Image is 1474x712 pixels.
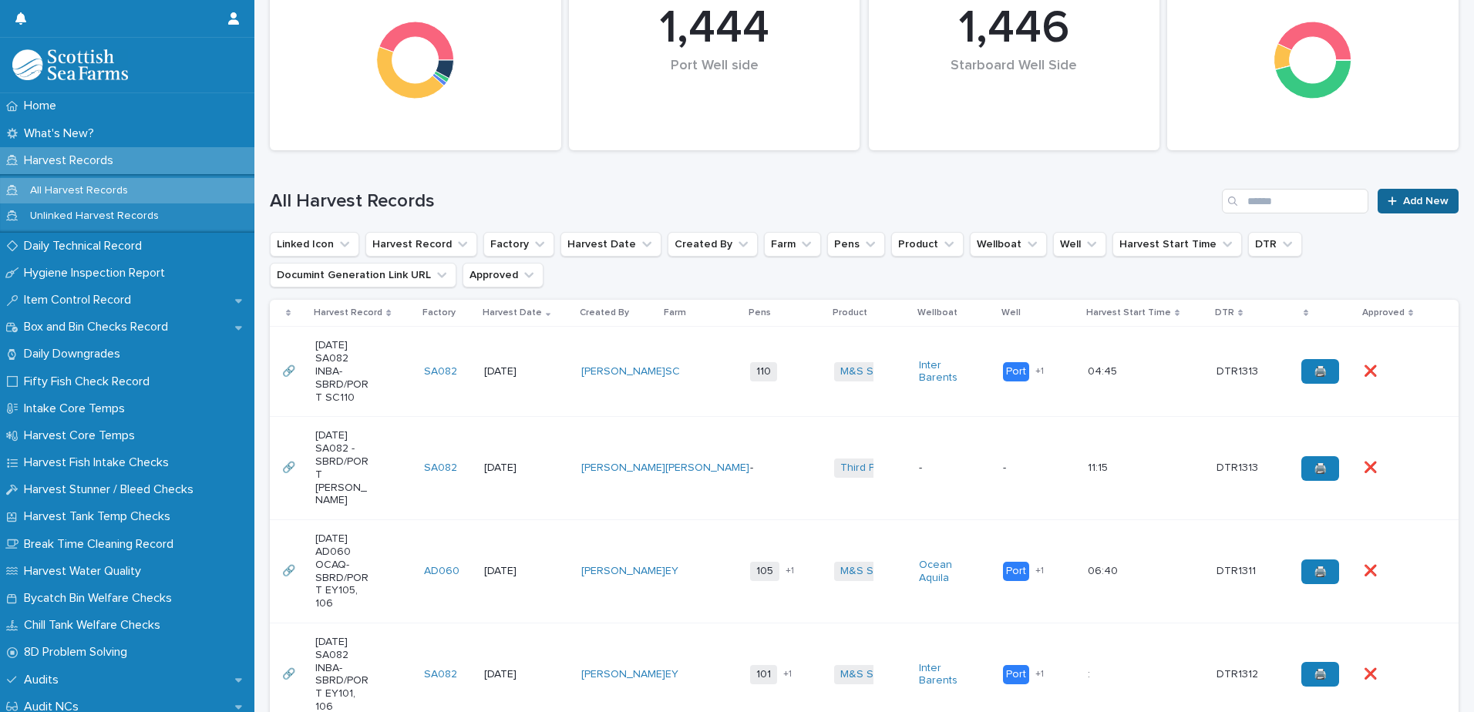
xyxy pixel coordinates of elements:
tr: 🔗🔗 [DATE] SA082 -SBRD/PORT [PERSON_NAME]SA082 [DATE][PERSON_NAME] [PERSON_NAME] -Third Party Salm... [270,417,1459,520]
p: [DATE] [484,365,539,378]
span: + 1 [783,670,792,679]
p: [DATE] AD060 OCAQ-SBRD/PORT EY105, 106 [315,532,370,610]
p: Harvest Tank Temp Checks [18,509,183,524]
p: - [1003,462,1058,475]
p: - [919,462,974,475]
p: DTR1312 [1217,665,1261,681]
p: [DATE] SA082 -SBRD/PORT [PERSON_NAME] [315,429,370,507]
p: 04:45 [1088,362,1120,378]
a: [PERSON_NAME] [581,462,665,475]
a: [PERSON_NAME] [581,565,665,578]
p: Harvest Date [483,304,542,321]
p: 🔗 [282,458,298,475]
a: EY [665,565,678,578]
p: Hygiene Inspection Report [18,266,177,280]
p: [DATE] SA082 INBA-SBRD/PORT SC110 [315,339,370,404]
p: Box and Bin Checks Record [18,320,180,334]
p: ❌ [1364,362,1380,378]
h1: All Harvest Records [270,190,1216,213]
a: 🖨️ [1301,456,1339,481]
button: Linked Icon [270,232,359,257]
button: DTR [1248,232,1302,257]
a: [PERSON_NAME] [581,365,665,378]
span: 101 [750,665,777,684]
p: Unlinked Harvest Records [18,210,171,223]
p: 🔗 [282,362,298,378]
a: SA082 [424,365,457,378]
p: ❌ [1364,458,1380,475]
button: Farm [764,232,821,257]
span: 🖨️ [1314,366,1327,377]
div: Port Well side [595,58,834,106]
p: Approved [1362,304,1405,321]
button: Created By [668,232,758,257]
p: 🔗 [282,562,298,578]
input: Search [1222,189,1368,213]
p: Harvest Records [18,153,126,168]
p: [DATE] [484,462,539,475]
p: : [1088,665,1093,681]
span: 105 [750,562,779,581]
span: + 1 [786,566,794,576]
p: ❌ [1364,665,1380,681]
a: M&S Select [840,668,898,681]
a: [PERSON_NAME] [665,462,749,475]
p: DTR1311 [1217,562,1259,578]
p: Harvest Stunner / Bleed Checks [18,482,206,497]
p: All Harvest Records [18,184,140,197]
p: Audits [18,673,71,687]
a: [PERSON_NAME] [581,668,665,681]
p: DTR [1215,304,1234,321]
p: Home [18,99,69,113]
p: Farm [664,304,686,321]
div: Port [1003,665,1029,684]
p: Harvest Water Quality [18,564,153,579]
p: Factory [422,304,456,321]
img: mMrefqRFQpe26GRNOUkG [12,49,128,80]
p: Bycatch Bin Welfare Checks [18,591,184,606]
a: 🖨️ [1301,559,1339,584]
button: Well [1053,232,1106,257]
p: Harvest Core Temps [18,428,147,443]
a: EY [665,668,678,681]
button: Pens [827,232,885,257]
button: Harvest Record [365,232,477,257]
p: Intake Core Temps [18,401,137,416]
p: Created By [580,304,629,321]
p: DTR1313 [1217,458,1261,475]
p: ❌ [1364,562,1380,578]
tr: 🔗🔗 [DATE] SA082 INBA-SBRD/PORT SC110SA082 [DATE][PERSON_NAME] SC 110M&S Select Inter Barents Port... [270,327,1459,417]
p: [DATE] [484,565,539,578]
p: 06:40 [1088,562,1121,578]
a: M&S Select [840,565,898,578]
a: AD060 [424,565,459,578]
p: Well [1001,304,1021,321]
a: SC [665,365,680,378]
a: Inter Barents [919,662,974,688]
button: Wellboat [970,232,1047,257]
p: Fifty Fish Check Record [18,374,162,389]
p: Pens [749,304,771,321]
p: What's New? [18,126,106,141]
p: Daily Downgrades [18,347,133,361]
p: 11:15 [1088,458,1111,475]
span: 🖨️ [1314,566,1327,577]
p: Wellboat [917,304,957,321]
button: Product [891,232,964,257]
p: Harvest Fish Intake Checks [18,455,181,470]
span: Add New [1403,196,1449,207]
p: DTR1313 [1217,362,1261,378]
button: Harvest Start Time [1112,232,1242,257]
span: 110 [750,362,777,381]
span: + 1 [1035,566,1044,576]
div: Port [1003,562,1029,581]
div: Port [1003,362,1029,381]
a: SA082 [424,668,457,681]
span: + 1 [1035,670,1044,679]
div: 1,446 [895,1,1134,56]
p: Break Time Cleaning Record [18,537,186,552]
span: 🖨️ [1314,669,1327,680]
a: Inter Barents [919,359,974,385]
a: M&S Select [840,365,898,378]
